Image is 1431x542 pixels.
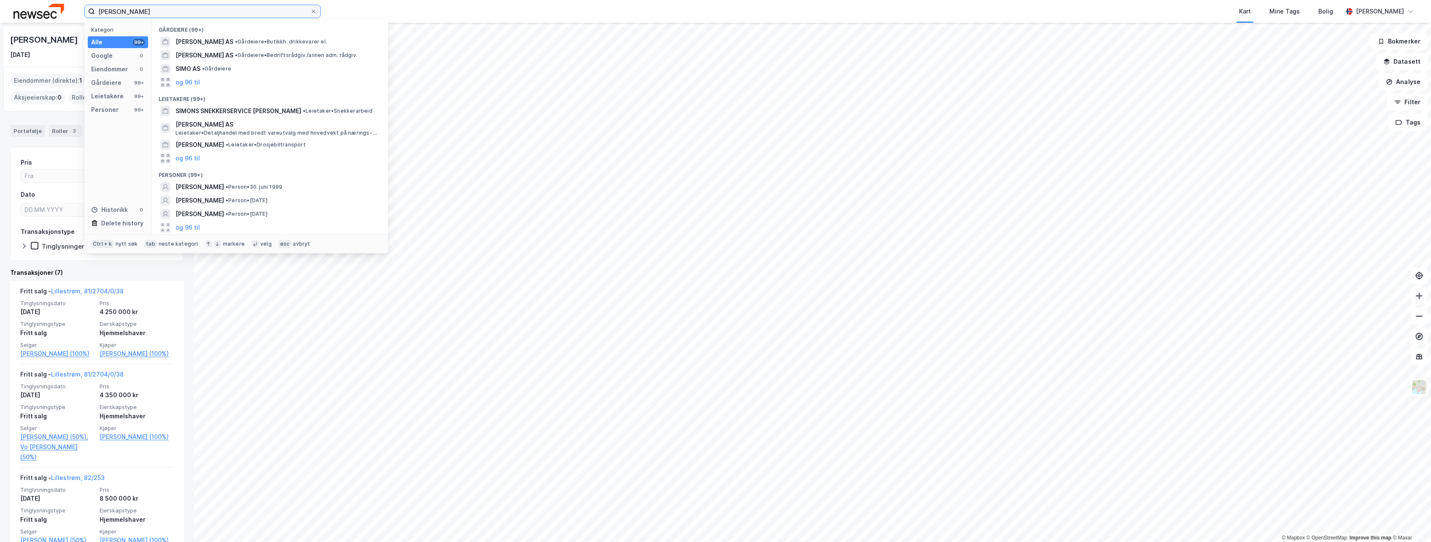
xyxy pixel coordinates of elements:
[95,5,310,18] input: Søk på adresse, matrikkel, gårdeiere, leietakere eller personer
[20,473,105,486] div: Fritt salg -
[1307,535,1347,541] a: OpenStreetMap
[51,474,105,481] a: Lillestrøm, 82/253
[1282,535,1305,541] a: Mapbox
[175,64,200,74] span: SIMO AS
[91,240,114,248] div: Ctrl + k
[91,27,148,33] div: Kategori
[100,300,174,307] span: Pris
[226,141,306,148] span: Leietaker • Drosjebiltransport
[226,141,228,148] span: •
[175,195,224,206] span: [PERSON_NAME]
[226,197,228,203] span: •
[235,52,357,59] span: Gårdeiere • Bedriftsrådgiv./annen adm. rådgiv.
[235,38,238,45] span: •
[175,140,224,150] span: [PERSON_NAME]
[138,66,145,73] div: 0
[133,106,145,113] div: 99+
[303,108,373,114] span: Leietaker • Snekkerarbeid
[11,74,86,87] div: Eiendommer (direkte) :
[152,165,388,180] div: Personer (99+)
[1350,535,1391,541] a: Improve this map
[70,127,78,135] div: 3
[175,77,200,87] button: og 96 til
[21,227,75,237] div: Transaksjonstype
[175,106,301,116] span: SIMONS SNEKKERSERVICE [PERSON_NAME]
[144,240,157,248] div: tab
[20,341,94,349] span: Selger
[1411,379,1427,395] img: Z
[1389,501,1431,542] iframe: Chat Widget
[1388,114,1428,131] button: Tags
[20,493,94,504] div: [DATE]
[100,349,174,359] a: [PERSON_NAME] (100%)
[175,37,233,47] span: [PERSON_NAME] AS
[226,211,228,217] span: •
[79,76,82,86] span: 1
[20,307,94,317] div: [DATE]
[175,50,233,60] span: [PERSON_NAME] AS
[101,218,143,228] div: Delete history
[20,369,124,383] div: Fritt salg -
[100,425,174,432] span: Kjøper
[21,157,32,168] div: Pris
[10,125,45,137] div: Portefølje
[49,125,82,137] div: Roller
[20,286,124,300] div: Fritt salg -
[20,528,94,535] span: Selger
[1371,33,1428,50] button: Bokmerker
[10,268,184,278] div: Transaksjoner (7)
[235,38,327,45] span: Gårdeiere • Butikkh. drikkevarer el.
[100,432,174,442] a: [PERSON_NAME] (100%)
[51,371,124,378] a: Lillestrøm, 81/2704/0/38
[100,404,174,411] span: Eierskapstype
[133,93,145,100] div: 99+
[116,241,138,247] div: nytt søk
[57,92,62,103] span: 0
[100,486,174,493] span: Pris
[138,52,145,59] div: 0
[303,108,305,114] span: •
[100,341,174,349] span: Kjøper
[226,211,267,217] span: Person • [DATE]
[21,190,35,200] div: Dato
[1239,6,1251,16] div: Kart
[42,242,84,250] div: Tinglysninger
[91,37,103,47] div: Alle
[175,119,378,130] span: [PERSON_NAME] AS
[100,390,174,400] div: 4 350 000 kr
[159,241,198,247] div: neste kategori
[100,320,174,328] span: Eierskapstype
[202,65,205,72] span: •
[175,153,200,163] button: og 96 til
[260,241,272,247] div: velg
[100,528,174,535] span: Kjøper
[278,240,292,248] div: esc
[20,300,94,307] span: Tinglysningsdato
[1387,94,1428,111] button: Filter
[20,425,94,432] span: Selger
[133,39,145,46] div: 99+
[20,390,94,400] div: [DATE]
[100,411,174,421] div: Hjemmelshaver
[20,404,94,411] span: Tinglysningstype
[152,89,388,104] div: Leietakere (99+)
[20,328,94,338] div: Fritt salg
[20,442,94,462] a: Vo [PERSON_NAME] (50%)
[1379,73,1428,90] button: Analyse
[235,52,238,58] span: •
[91,64,128,74] div: Eiendommer
[1269,6,1300,16] div: Mine Tags
[10,33,79,46] div: [PERSON_NAME]
[20,349,94,359] a: [PERSON_NAME] (100%)
[100,383,174,390] span: Pris
[91,91,124,101] div: Leietakere
[100,328,174,338] div: Hjemmelshaver
[100,515,174,525] div: Hjemmelshaver
[1389,501,1431,542] div: Kontrollprogram for chat
[100,493,174,504] div: 8 500 000 kr
[20,515,94,525] div: Fritt salg
[1318,6,1333,16] div: Bolig
[21,170,95,182] input: Fra
[13,4,64,19] img: newsec-logo.f6e21ccffca1b3a03d2d.png
[51,287,124,295] a: Lillestrøm, 81/2704/0/38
